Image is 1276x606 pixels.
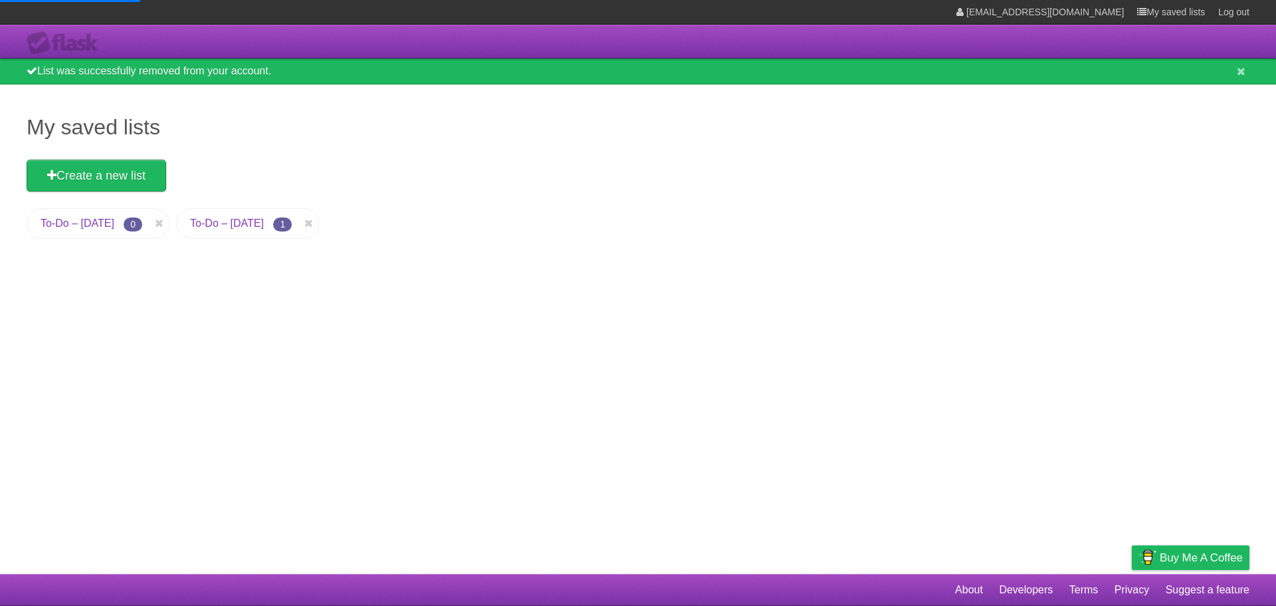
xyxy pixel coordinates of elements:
[1132,545,1249,570] a: Buy me a coffee
[955,577,983,603] a: About
[1160,546,1243,569] span: Buy me a coffee
[1138,546,1156,569] img: Buy me a coffee
[27,31,106,55] div: Flask
[41,218,114,229] a: To-Do – [DATE]
[124,218,142,231] span: 0
[190,218,264,229] a: To-Do – [DATE]
[273,218,292,231] span: 1
[1069,577,1099,603] a: Terms
[27,111,1249,143] h1: My saved lists
[999,577,1053,603] a: Developers
[1166,577,1249,603] a: Suggest a feature
[27,160,166,192] a: Create a new list
[1115,577,1149,603] a: Privacy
